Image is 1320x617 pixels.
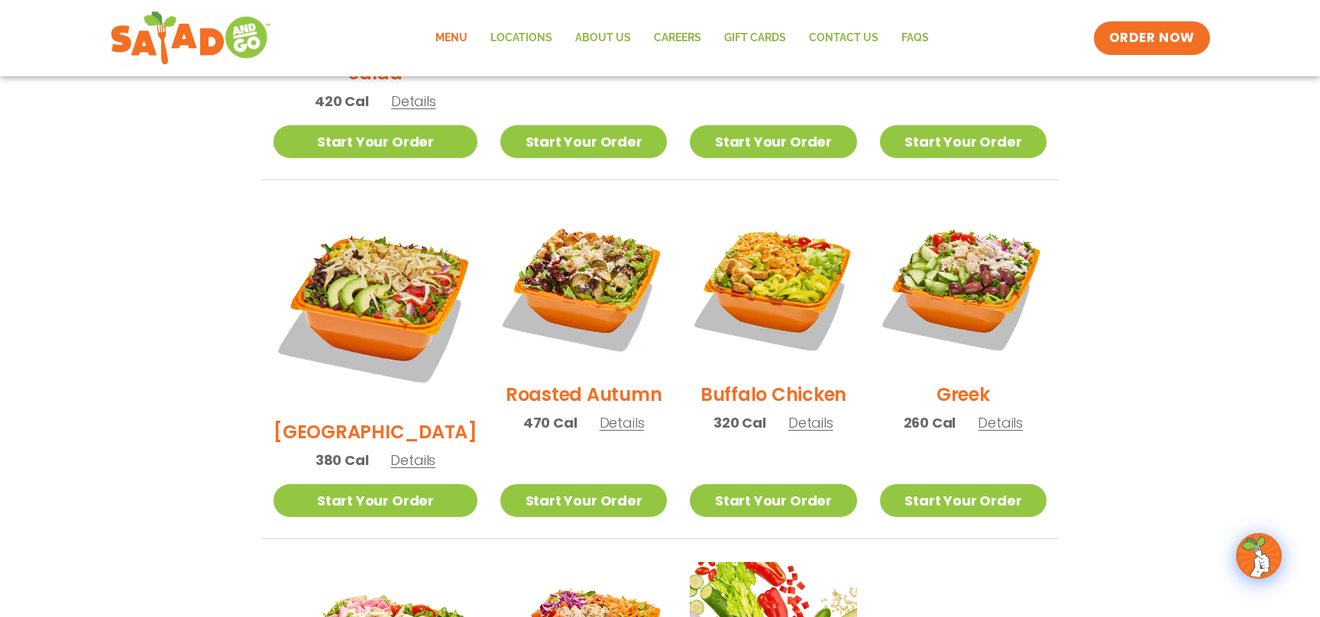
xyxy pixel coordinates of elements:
span: 420 Cal [315,91,369,111]
span: Details [391,92,436,111]
h2: Buffalo Chicken [700,381,846,408]
span: Details [390,451,435,470]
span: 380 Cal [315,450,369,470]
a: Start Your Order [880,484,1047,517]
a: Start Your Order [273,484,477,517]
a: About Us [564,21,642,56]
a: GIFT CARDS [713,21,797,56]
a: Contact Us [797,21,890,56]
a: ORDER NOW [1094,21,1210,55]
a: Start Your Order [500,484,667,517]
h2: Greek [937,381,990,408]
span: 470 Cal [523,412,577,433]
a: Start Your Order [500,125,667,158]
img: Product photo for Buffalo Chicken Salad [690,203,856,370]
span: 320 Cal [713,412,766,433]
a: Start Your Order [880,125,1047,158]
a: Careers [642,21,713,56]
a: FAQs [890,21,940,56]
h2: [GEOGRAPHIC_DATA] [273,418,477,445]
img: new-SAG-logo-768×292 [110,8,271,69]
a: Start Your Order [690,125,856,158]
img: Product photo for Roasted Autumn Salad [500,203,667,370]
a: Start Your Order [690,484,856,517]
img: Product photo for Greek Salad [880,203,1047,370]
span: 260 Cal [904,412,956,433]
span: Details [978,413,1023,432]
span: Details [600,413,645,432]
a: Menu [424,21,479,56]
span: Details [788,413,833,432]
a: Locations [479,21,564,56]
span: ORDER NOW [1109,29,1195,47]
a: Start Your Order [273,125,477,158]
img: Product photo for BBQ Ranch Salad [273,203,477,407]
img: wpChatIcon [1237,535,1280,577]
h2: Roasted Autumn [506,381,662,408]
nav: Menu [424,21,940,56]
